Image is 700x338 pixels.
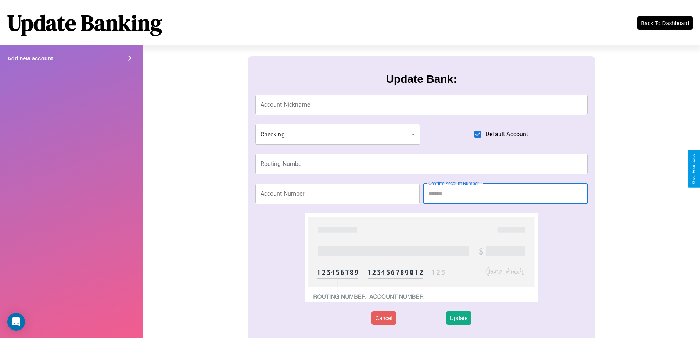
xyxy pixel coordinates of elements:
[371,311,396,325] button: Cancel
[7,8,162,38] h1: Update Banking
[637,16,693,30] button: Back To Dashboard
[428,180,479,186] label: Confirm Account Number
[386,73,457,85] h3: Update Bank:
[305,213,538,302] img: check
[7,313,25,331] div: Open Intercom Messenger
[446,311,471,325] button: Update
[255,124,421,145] div: Checking
[691,154,696,184] div: Give Feedback
[7,55,53,61] h4: Add new account
[485,130,528,139] span: Default Account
